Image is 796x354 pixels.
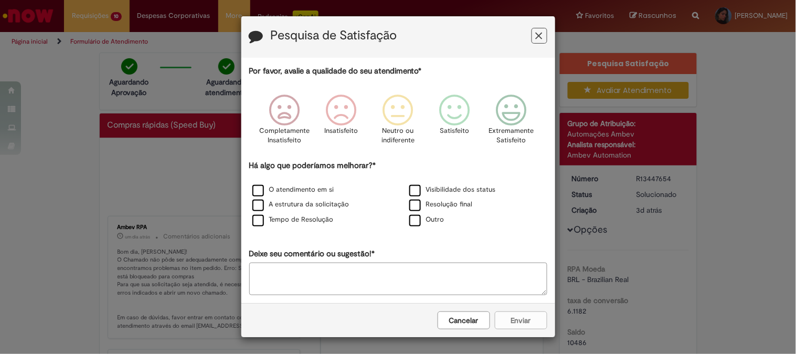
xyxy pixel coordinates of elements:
[252,185,334,195] label: O atendimento em si
[409,215,444,225] label: Outro
[379,126,417,145] p: Neutro ou indiferente
[409,185,496,195] label: Visibilidade dos status
[324,126,358,136] p: Insatisfeito
[314,87,368,159] div: Insatisfeito
[371,87,424,159] div: Neutro ou indiferente
[440,126,470,136] p: Satisfeito
[258,87,311,159] div: Completamente Insatisfeito
[485,87,538,159] div: Extremamente Satisfeito
[249,248,375,259] label: Deixe seu comentário ou sugestão!*
[489,126,534,145] p: Extremamente Satisfeito
[259,126,310,145] p: Completamente Insatisfeito
[252,215,334,225] label: Tempo de Resolução
[249,160,547,228] div: Há algo que poderíamos melhorar?*
[252,200,349,210] label: A estrutura da solicitação
[249,66,422,77] label: Por favor, avalie a qualidade do seu atendimento*
[271,29,397,43] label: Pesquisa de Satisfação
[438,311,490,329] button: Cancelar
[409,200,473,210] label: Resolução final
[428,87,482,159] div: Satisfeito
